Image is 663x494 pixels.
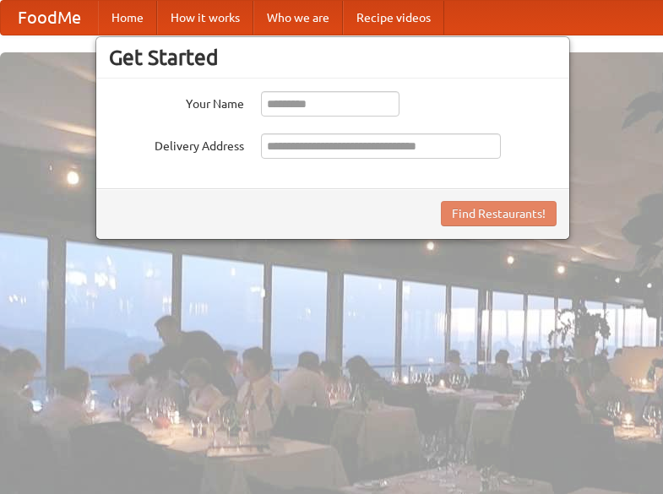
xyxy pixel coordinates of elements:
[109,133,244,155] label: Delivery Address
[343,1,444,35] a: Recipe videos
[253,1,343,35] a: Who we are
[109,91,244,112] label: Your Name
[98,1,157,35] a: Home
[1,1,98,35] a: FoodMe
[157,1,253,35] a: How it works
[109,45,557,70] h3: Get Started
[441,201,557,226] button: Find Restaurants!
